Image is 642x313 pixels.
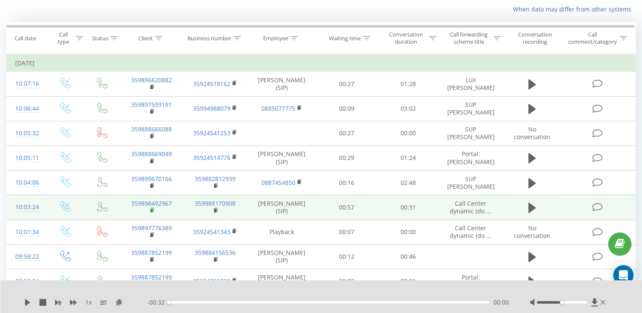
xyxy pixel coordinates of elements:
[195,175,235,183] a: 359882812939
[439,170,502,195] td: SUP [PERSON_NAME]
[568,31,617,45] div: Call comment/category
[450,224,491,240] span: Call Center dynamic (do ...
[316,170,378,195] td: 00:16
[15,150,37,166] div: 10:05:11
[377,269,439,293] td: 00:01
[193,80,230,88] a: 35924518162
[131,199,172,207] a: 359898492967
[188,35,231,42] div: Business number
[377,72,439,96] td: 01:28
[131,273,172,281] a: 359887852199
[439,72,502,96] td: LUX [PERSON_NAME]
[493,298,509,307] span: 00:00
[377,121,439,145] td: 00:00
[560,301,564,304] div: Accessibility label
[15,249,37,265] div: 09:58:22
[513,5,636,13] a: When data may differ from other systems
[193,228,230,236] a: 35924541343
[377,170,439,195] td: 02:48
[316,220,378,244] td: 00:07
[85,298,92,307] span: 1 x
[15,75,37,92] div: 10:07:16
[316,269,378,293] td: 00:09
[193,129,230,137] a: 35924541253
[131,175,172,183] a: 359899670166
[193,104,230,112] a: 35994988079
[247,72,316,96] td: [PERSON_NAME] (SIP)
[261,104,295,112] a: 0885077775
[385,31,427,45] div: Conversation duration
[450,199,491,215] span: Call Center dynamic (do ...
[15,101,37,117] div: 10:06:44
[131,76,172,84] a: 359896620882
[193,277,230,285] a: 35924256936
[15,224,37,240] div: 10:01:34
[7,55,636,72] td: [DATE]
[439,96,502,121] td: SUP [PERSON_NAME]
[329,35,361,42] div: Waiting time
[131,101,172,109] a: 359897593191
[247,244,316,269] td: [PERSON_NAME] (SIP)
[510,31,560,45] div: Conversation recording
[195,199,235,207] a: 359988170908
[316,96,378,121] td: 00:09
[514,125,550,141] span: No conversation
[514,224,550,240] span: No conversation
[15,273,37,290] div: 09:58:04
[193,154,230,162] a: 35924514776
[92,35,108,42] div: Status
[377,195,439,220] td: 00:31
[247,269,316,293] td: [PERSON_NAME] (SIP)
[377,145,439,170] td: 01:24
[316,121,378,145] td: 00:27
[14,35,36,42] div: Call date
[15,199,37,215] div: 10:03:24
[131,125,172,133] a: 359888666088
[316,145,378,170] td: 00:29
[167,301,171,304] div: Accessibility label
[247,220,316,244] td: Playback
[377,96,439,121] td: 03:02
[439,121,502,145] td: SUP [PERSON_NAME]
[263,35,288,42] div: Employee
[53,31,73,45] div: Call type
[15,125,37,142] div: 10:05:32
[247,145,316,170] td: [PERSON_NAME] (SIP)
[316,195,378,220] td: 00:57
[247,195,316,220] td: [PERSON_NAME] (SIP)
[446,31,491,45] div: Call forwarding scheme title
[377,244,439,269] td: 00:46
[131,150,172,158] a: 359888669049
[316,72,378,96] td: 00:27
[261,179,295,187] a: 0887454850
[377,220,439,244] td: 00:00
[15,174,37,191] div: 10:04:06
[147,298,169,307] span: - 00:32
[131,249,172,257] a: 359887852199
[613,265,634,285] div: Open Intercom Messenger
[131,224,172,232] a: 359897776389
[195,249,235,257] a: 359884156536
[316,244,378,269] td: 00:12
[439,145,502,170] td: Portal: [PERSON_NAME]
[439,269,502,293] td: Portal: [PERSON_NAME]
[138,35,153,42] div: Client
